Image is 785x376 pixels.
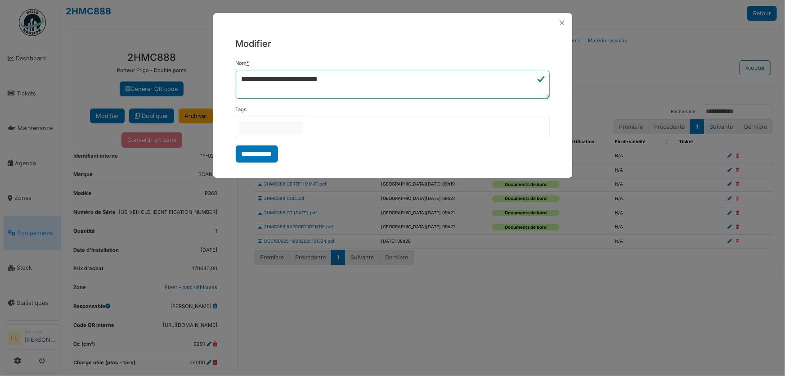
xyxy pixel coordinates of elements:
button: Close [556,17,568,29]
label: Tags [236,106,247,113]
abbr: Requis [247,60,250,66]
label: Nom [236,59,250,67]
input: null [239,121,303,134]
h5: Modifier [236,37,550,50]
